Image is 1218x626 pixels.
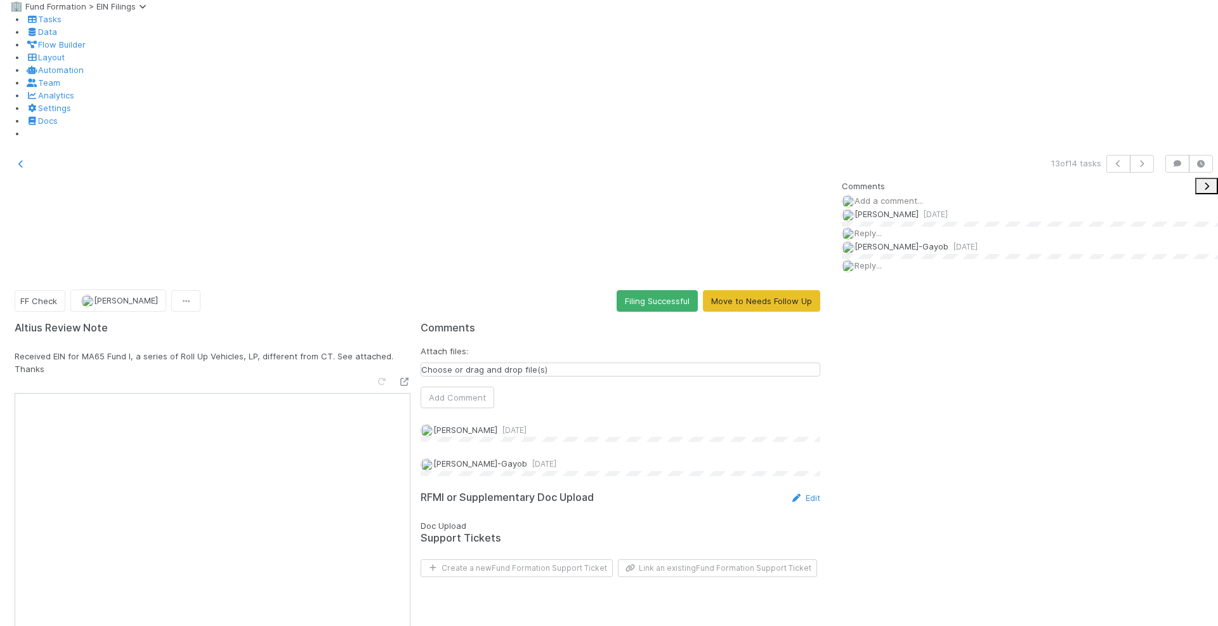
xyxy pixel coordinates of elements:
span: [PERSON_NAME]-Gayob [433,458,527,469]
a: Edit [790,493,820,503]
button: FF Check [15,290,65,312]
span: [DATE] [919,210,948,219]
img: avatar_cbf6e7c1-1692-464b-bc1b-b8582b2cbdce.png [421,424,433,437]
label: Attach files: [421,345,468,357]
span: Reply... [855,228,882,238]
span: [PERSON_NAME] [855,209,919,219]
a: Layout [25,52,65,62]
button: Filing Successful [617,290,698,312]
img: avatar_892eb56c-5b5a-46db-bf0b-2a9023d0e8f8.png [81,295,94,307]
span: Fund Formation > EIN Filings [25,1,151,11]
button: Link an existingFund Formation Support Ticket [618,559,817,577]
span: 🏢 [10,1,23,11]
button: Move to Needs Follow Up [703,290,820,312]
a: Tasks [25,14,62,24]
span: [DATE] [948,242,978,251]
a: Settings [25,103,71,113]
button: Create a newFund Formation Support Ticket [421,559,613,577]
h5: Comments [421,322,820,335]
span: Add a comment... [855,196,923,206]
h5: Altius Review Note [15,322,410,335]
a: Docs [25,116,58,126]
img: avatar_892eb56c-5b5a-46db-bf0b-2a9023d0e8f8.png [842,260,855,272]
span: [PERSON_NAME]-Gayob [855,241,948,251]
img: avatar_892eb56c-5b5a-46db-bf0b-2a9023d0e8f8.png [842,227,855,240]
a: Automation [25,65,84,75]
span: [PERSON_NAME] [94,295,158,305]
span: FF Check [20,296,57,306]
div: Doc Upload [421,519,820,532]
span: Reply... [855,260,882,270]
span: [PERSON_NAME] [433,425,497,435]
h5: Support Tickets [421,532,501,545]
span: Received EIN for MA65 Fund I, a series of Roll Up Vehicles, LP, different from CT. See attached. ... [15,351,396,374]
a: Team [25,77,60,88]
a: Analytics [25,90,74,100]
button: [PERSON_NAME] [70,290,166,312]
span: [DATE] [527,459,556,469]
img: avatar_45aa71e2-cea6-4b00-9298-a0421aa61a2d.png [842,241,855,254]
span: Comments [842,180,885,192]
button: Add Comment [421,387,494,408]
span: [DATE] [497,425,527,435]
span: 13 of 14 tasks [1051,157,1101,170]
a: Data [25,27,57,37]
img: avatar_892eb56c-5b5a-46db-bf0b-2a9023d0e8f8.png [842,195,855,208]
img: avatar_cbf6e7c1-1692-464b-bc1b-b8582b2cbdce.png [842,209,855,222]
img: avatar_45aa71e2-cea6-4b00-9298-a0421aa61a2d.png [421,458,433,471]
a: Flow Builder [25,39,86,50]
span: Choose or drag and drop file(s) [421,364,547,375]
h5: RFMI or Supplementary Doc Upload [421,491,594,504]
